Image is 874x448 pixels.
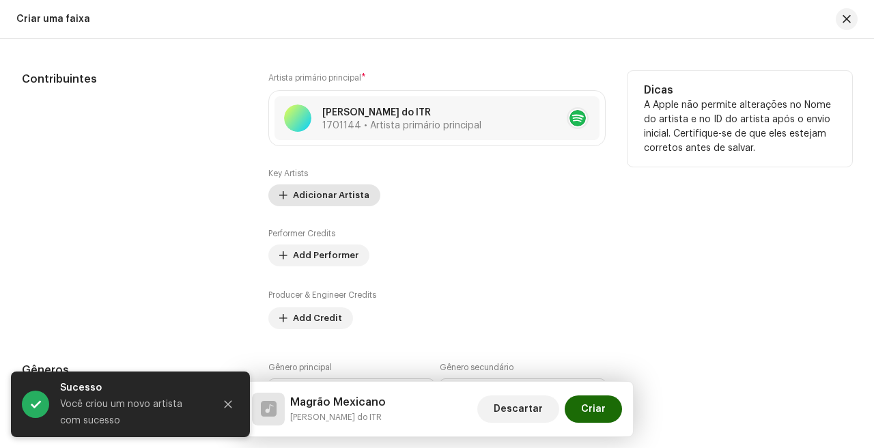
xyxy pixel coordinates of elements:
h5: Magrão Mexicano [290,394,386,410]
div: dropdown trigger [584,379,594,413]
button: Adicionar Artista [268,184,380,206]
button: Add Credit [268,307,353,329]
label: Performer Credits [268,228,335,239]
div: dropdown trigger [413,379,423,413]
button: Add Performer [268,244,369,266]
h5: Gêneros [22,362,246,378]
span: Add Performer [293,242,358,269]
p: A Apple não permite alterações no Nome do artista e no ID do artista após o envio inicial. Certif... [644,98,836,156]
span: Criar [581,395,606,423]
div: Sucesso [60,380,203,396]
span: Adicionar Artista [293,182,369,209]
span: Descartar [494,395,543,423]
label: Key Artists [268,168,308,179]
h5: Dicas [644,82,836,98]
div: Você criou um novo artista com sucesso [60,396,203,429]
span: Selecionar o gênero [280,379,413,413]
button: Criar [565,395,622,423]
h5: Contribuintes [22,71,246,87]
button: Close [214,391,242,418]
small: Artista primário principal [268,74,361,82]
p: [PERSON_NAME] do ITR [322,106,481,120]
label: Gênero secundário [440,362,513,373]
label: Gênero principal [268,362,332,373]
button: Descartar [477,395,559,423]
span: Add Credit [293,305,342,332]
span: 1701144 • Artista primário principal [322,121,481,130]
small: Producer & Engineer Credits [268,291,376,299]
small: Magrão Mexicano [290,410,386,424]
span: Selecionar o gênero [451,379,584,413]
